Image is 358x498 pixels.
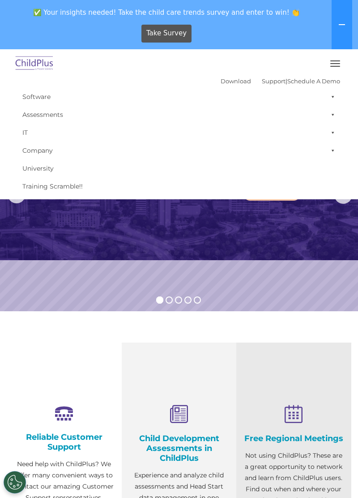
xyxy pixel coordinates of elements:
button: Cookies Settings [4,471,26,494]
a: University [18,159,340,177]
h4: Free Regional Meetings [243,434,345,443]
a: Company [18,142,340,159]
a: Software [18,88,340,106]
a: Training Scramble!! [18,177,340,195]
h4: Child Development Assessments in ChildPlus [128,434,230,463]
a: IT [18,124,340,142]
span: Take Survey [146,26,187,41]
span: ✅ Your insights needed! Take the child care trends survey and enter to win! 👏 [4,4,330,21]
a: Take Survey [141,25,192,43]
a: Support [262,77,286,85]
h4: Reliable Customer Support [13,432,115,452]
a: Schedule A Demo [287,77,340,85]
img: ChildPlus by Procare Solutions [13,53,55,74]
font: | [221,77,340,85]
a: Assessments [18,106,340,124]
a: Download [221,77,251,85]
